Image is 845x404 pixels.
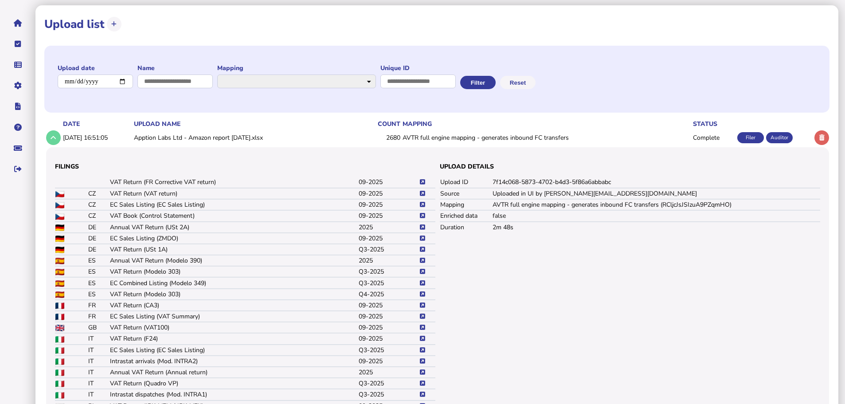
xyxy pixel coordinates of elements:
td: DE [88,222,110,233]
button: Show/hide row detail [46,130,61,145]
td: Annual VAT Return (Modelo 390) [110,255,358,266]
img: ES flag [55,258,64,264]
button: Reset [500,76,536,89]
td: Source [440,188,492,199]
td: Annual VAT Return (Annual return) [110,367,358,378]
td: 2m 48s [492,222,820,233]
td: VAT Return (Modelo 303) [110,289,358,300]
h3: Upload details [440,162,820,171]
td: VAT Return (Modelo 303) [110,266,358,277]
td: Annual VAT Return (USt 2A) [110,222,358,233]
img: DE flag [55,224,64,231]
button: Developer hub links [8,97,27,116]
td: Intrastat dispatches (Mod. INTRA1) [110,389,358,400]
th: upload name [132,119,358,129]
td: Q3-2025 [358,244,419,255]
td: 09-2025 [358,333,419,344]
td: IT [88,367,110,378]
td: Enriched data [440,210,492,221]
img: IT flag [55,336,64,343]
th: count [358,119,401,129]
td: 2025 [358,222,419,233]
td: EC Sales Listing (ZMDO) [110,233,358,244]
img: CZ flag [55,202,64,208]
td: AVTR full engine mapping - generates inbound FC transfers [401,129,691,147]
td: ES [88,266,110,277]
td: Q4-2025 [358,289,419,300]
img: IT flag [55,358,64,365]
td: Intrastat arrivals (Mod. INTRA2) [110,356,358,367]
td: AVTR full engine mapping - generates inbound FC transfers (RCljcJsJSIzuA9PZqmHO) [492,199,820,210]
td: 09-2025 [358,188,419,199]
td: VAT Return (VAT100) [110,322,358,333]
td: Q3-2025 [358,277,419,288]
td: ES [88,289,110,300]
th: mapping [401,119,691,129]
td: VAT Book (Control Statement) [110,210,358,221]
button: Sign out [8,160,27,178]
td: Q3-2025 [358,378,419,389]
td: IT [88,378,110,389]
td: IT [88,389,110,400]
label: Mapping [217,64,376,72]
label: Upload date [58,64,133,72]
button: Manage settings [8,76,27,95]
td: Uploaded in UI by [PERSON_NAME][EMAIL_ADDRESS][DOMAIN_NAME] [492,188,820,199]
td: FR [88,300,110,311]
td: 09-2025 [358,177,419,188]
button: Tasks [8,35,27,53]
div: Filer [737,132,764,143]
img: GB flag [55,325,64,331]
td: DE [88,233,110,244]
img: FR flag [55,302,64,309]
td: 09-2025 [358,311,419,322]
td: 2025 [358,367,419,378]
td: 09-2025 [358,199,419,210]
img: IT flag [55,392,64,399]
td: Duration [440,222,492,233]
button: Home [8,14,27,32]
img: CZ flag [55,213,64,220]
td: EC Combined Listing (Modelo 349) [110,277,358,288]
img: ES flag [55,269,64,275]
td: 09-2025 [358,210,419,221]
td: Q3-2025 [358,345,419,356]
td: DE [88,244,110,255]
button: Filter [460,76,496,89]
td: 7f14c068-5873-4702-b4d3-5f86a6abbabc [492,177,820,188]
div: Auditor [766,132,793,143]
td: IT [88,356,110,367]
td: 2025 [358,255,419,266]
td: VAT Return (FR Corrective VAT return) [110,177,358,188]
td: CZ [88,210,110,221]
td: Q3-2025 [358,389,419,400]
td: Upload ID [440,177,492,188]
td: [DATE] 16:51:05 [61,129,132,147]
td: false [492,210,820,221]
td: EC Sales Listing (EC Sales Listing) [110,199,358,210]
img: IT flag [55,380,64,387]
td: 09-2025 [358,300,419,311]
th: date [61,119,132,129]
label: Unique ID [380,64,456,72]
td: FR [88,311,110,322]
label: Name [137,64,213,72]
td: VAT Return (VAT return) [110,188,358,199]
td: CZ [88,188,110,199]
td: ES [88,277,110,288]
button: Raise a support ticket [8,139,27,157]
img: FR flag [55,314,64,320]
td: EC Sales Listing (EC Sales Listing) [110,345,358,356]
td: VAT Return (Quadro VP) [110,378,358,389]
img: IT flag [55,347,64,354]
button: Upload transactions [107,17,121,31]
td: ES [88,255,110,266]
img: IT flag [55,369,64,376]
img: DE flag [55,247,64,253]
td: GB [88,322,110,333]
td: EC Sales Listing (VAT Summary) [110,311,358,322]
h1: Upload list [44,16,105,32]
td: 2680 [358,129,401,147]
td: VAT Return (USt 1A) [110,244,358,255]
